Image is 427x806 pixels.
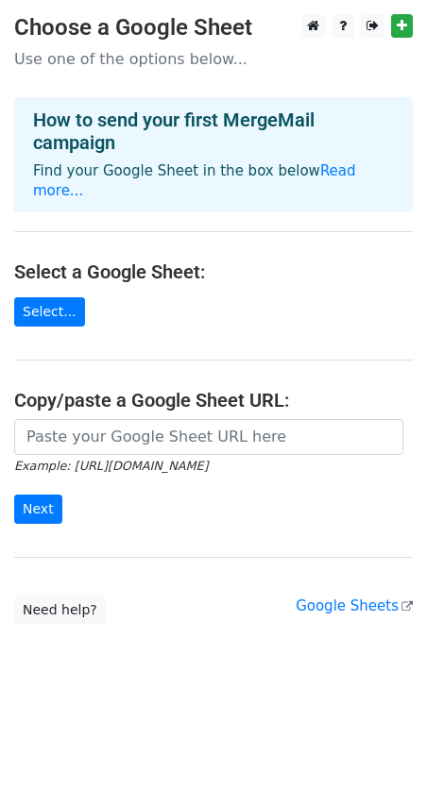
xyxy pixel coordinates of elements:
input: Paste your Google Sheet URL here [14,419,403,455]
h3: Choose a Google Sheet [14,14,413,42]
p: Use one of the options below... [14,49,413,69]
h4: How to send your first MergeMail campaign [33,109,394,154]
small: Example: [URL][DOMAIN_NAME] [14,459,208,473]
input: Next [14,495,62,524]
a: Read more... [33,162,356,199]
a: Select... [14,297,85,327]
h4: Copy/paste a Google Sheet URL: [14,389,413,411]
h4: Select a Google Sheet: [14,260,413,283]
p: Find your Google Sheet in the box below [33,161,394,201]
a: Need help? [14,596,106,625]
a: Google Sheets [296,597,413,614]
